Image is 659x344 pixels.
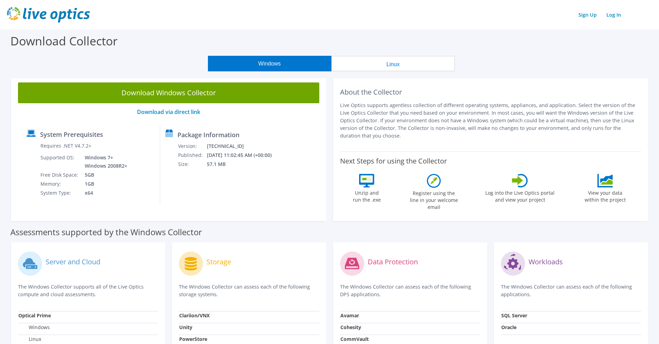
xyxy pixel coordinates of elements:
[40,153,80,170] td: Supported OS:
[501,312,527,319] strong: SQL Server
[40,131,103,138] label: System Prerequisites
[80,153,129,170] td: Windows 7+ Windows 2008R2+
[18,82,319,103] a: Download Windows Collector
[340,157,447,165] label: Next Steps for using the Collector
[331,56,455,71] button: Linux
[501,283,641,298] p: The Windows Collector can assess each of the following applications.
[340,324,361,330] strong: Cohesity
[340,283,480,298] p: The Windows Collector can assess each of the following DPS applications.
[580,187,630,203] label: View your data within the project
[179,324,192,330] strong: Unity
[351,187,383,203] label: Unzip and run the .exe
[177,131,239,138] label: Package Information
[207,258,231,265] label: Storage
[207,160,281,169] td: 57.1 MB
[368,258,418,265] label: Data Protection
[40,142,91,149] label: Requires .NET V4.7.2+
[80,170,129,179] td: 5GB
[340,312,359,319] strong: Avamar
[575,10,600,20] a: Sign Up
[529,258,563,265] label: Workloads
[208,56,331,71] button: Windows
[10,33,118,49] label: Download Collector
[80,179,129,188] td: 1GB
[40,170,80,179] td: Free Disk Space:
[178,142,207,151] td: Version:
[340,336,369,342] strong: CommVault
[7,7,90,23] img: live_optics_svg.svg
[207,142,281,151] td: [TECHNICAL_ID]
[178,160,207,169] td: Size:
[10,229,202,236] label: Assessments supported by the Windows Collector
[40,179,80,188] td: Memory:
[207,151,281,160] td: [DATE] 11:02:45 AM (+00:00)
[179,283,319,298] p: The Windows Collector can assess each of the following storage systems.
[179,336,207,342] strong: PowerStore
[18,312,51,319] strong: Optical Prime
[178,151,207,160] td: Published:
[46,258,100,265] label: Server and Cloud
[40,188,80,197] td: System Type:
[603,10,624,20] a: Log In
[485,187,555,203] label: Log into the Live Optics portal and view your project
[80,188,129,197] td: x64
[137,108,200,116] a: Download via direct link
[18,283,158,298] p: The Windows Collector supports all of the Live Optics compute and cloud assessments.
[501,324,516,330] strong: Oracle
[340,102,641,140] p: Live Optics supports agentless collection of different operating systems, appliances, and applica...
[408,188,460,211] label: Register using the line in your welcome email
[18,336,41,343] label: Linux
[340,88,641,96] h2: About the Collector
[18,324,50,331] label: Windows
[179,312,210,319] strong: Clariion/VNX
